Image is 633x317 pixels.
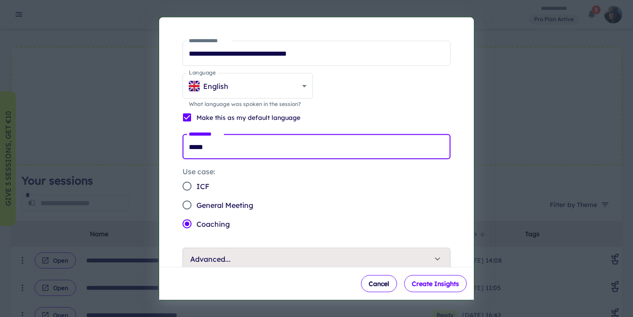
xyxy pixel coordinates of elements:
p: What language was spoken in the session? [189,100,307,108]
p: Make this as my default language [196,113,300,123]
img: GB [189,80,200,91]
button: Cancel [361,275,397,292]
label: Language [189,69,215,77]
span: Coaching [196,219,230,229]
legend: Use case: [183,167,215,177]
button: Create Insights [404,275,467,292]
span: ICF [196,181,210,192]
p: English [203,80,228,91]
span: General Meeting [196,200,253,211]
p: Advanced... [190,254,231,264]
button: Advanced... [183,248,450,270]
